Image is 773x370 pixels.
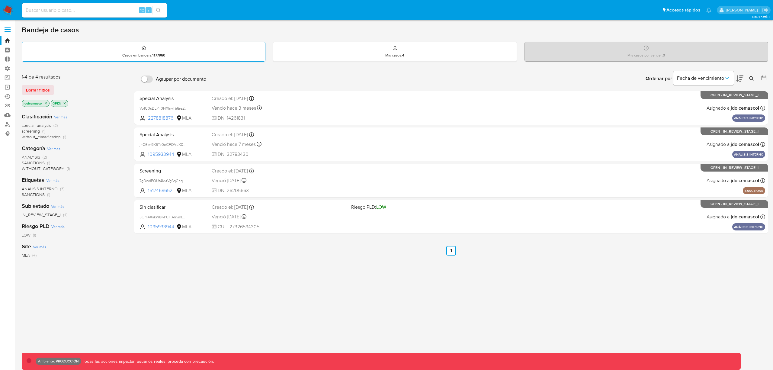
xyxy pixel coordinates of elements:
span: ⌥ [140,7,144,13]
a: Salir [762,7,768,13]
p: Ambiente: PRODUCCIÓN [38,360,79,362]
a: Notificaciones [706,8,711,13]
button: search-icon [152,6,165,14]
span: Accesos rápidos [666,7,700,13]
p: Todas las acciones impactan usuarios reales, proceda con precaución. [81,359,214,364]
span: s [148,7,149,13]
input: Buscar usuario o caso... [22,6,167,14]
p: joaquin.dolcemascolo@mercadolibre.com [726,7,760,13]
